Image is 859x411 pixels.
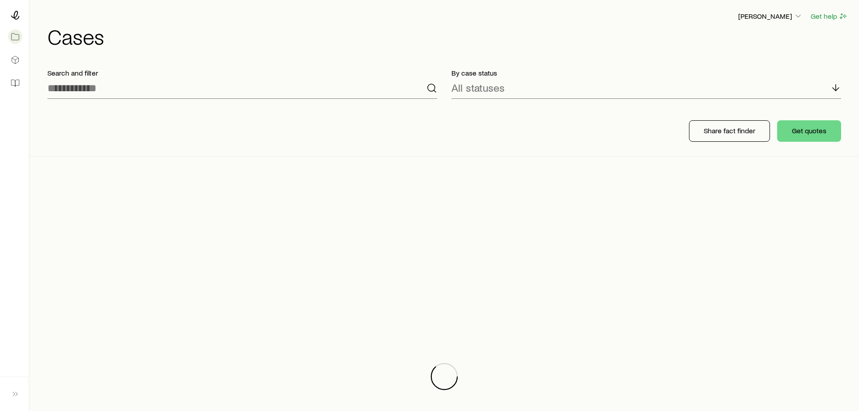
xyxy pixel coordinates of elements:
[704,126,755,135] p: Share fact finder
[738,12,803,21] p: [PERSON_NAME]
[810,11,848,21] button: Get help
[689,120,770,142] button: Share fact finder
[777,120,841,142] button: Get quotes
[451,81,505,94] p: All statuses
[47,68,437,77] p: Search and filter
[47,25,848,47] h1: Cases
[738,11,803,22] button: [PERSON_NAME]
[451,68,841,77] p: By case status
